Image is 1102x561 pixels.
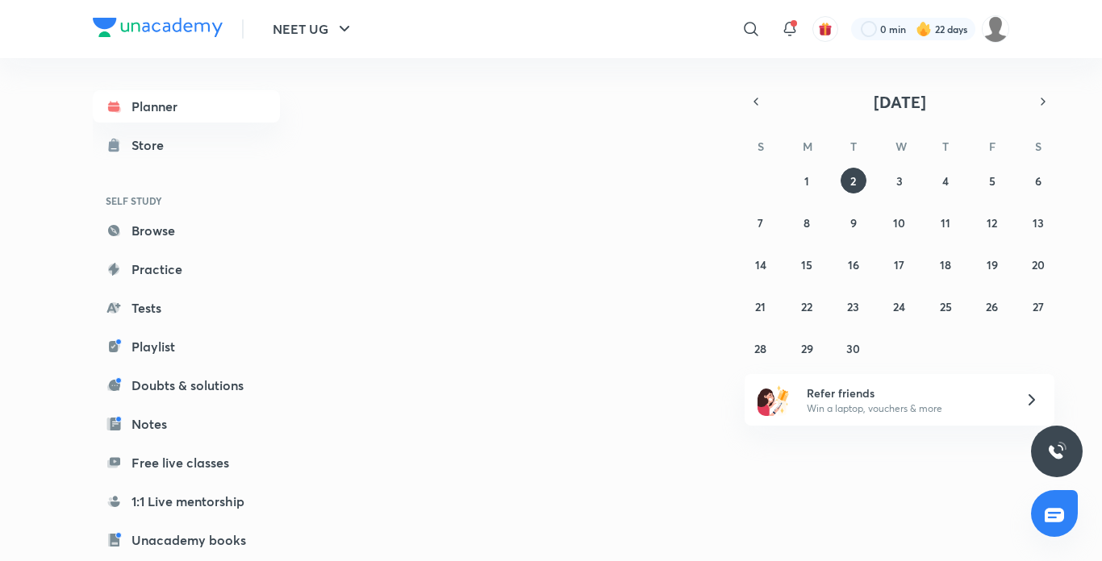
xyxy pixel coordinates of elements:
[916,21,932,37] img: streak
[1025,293,1051,319] button: September 27, 2025
[850,173,856,189] abbr: September 2, 2025
[986,299,998,314] abbr: September 26, 2025
[801,341,813,356] abbr: September 29, 2025
[263,13,364,45] button: NEET UG
[989,139,996,154] abbr: Friday
[1035,173,1041,189] abbr: September 6, 2025
[894,257,904,272] abbr: September 17, 2025
[896,173,903,189] abbr: September 3, 2025
[987,257,998,272] abbr: September 19, 2025
[748,251,774,277] button: September 14, 2025
[933,168,958,193] button: September 4, 2025
[754,341,766,356] abbr: September 28, 2025
[941,215,950,231] abbr: September 11, 2025
[887,168,912,193] button: September 3, 2025
[93,447,280,479] a: Free live classes
[933,251,958,277] button: September 18, 2025
[807,384,1005,401] h6: Refer friends
[758,215,763,231] abbr: September 7, 2025
[93,18,223,37] img: Company Logo
[846,341,860,356] abbr: September 30, 2025
[887,293,912,319] button: September 24, 2025
[841,335,866,361] button: September 30, 2025
[93,90,280,123] a: Planner
[818,22,833,36] img: avatar
[93,330,280,363] a: Playlist
[807,401,1005,416] p: Win a laptop, vouchers & more
[794,251,820,277] button: September 15, 2025
[1025,210,1051,235] button: September 13, 2025
[794,210,820,235] button: September 8, 2025
[940,299,952,314] abbr: September 25, 2025
[942,173,949,189] abbr: September 4, 2025
[1047,442,1067,461] img: ttu
[748,335,774,361] button: September 28, 2025
[131,135,173,155] div: Store
[93,292,280,324] a: Tests
[755,257,766,272] abbr: September 14, 2025
[850,139,857,154] abbr: Tuesday
[982,15,1009,43] img: Barsha Singh
[801,299,812,314] abbr: September 22, 2025
[895,139,907,154] abbr: Wednesday
[755,299,766,314] abbr: September 21, 2025
[887,251,912,277] button: September 17, 2025
[93,129,280,161] a: Store
[979,293,1005,319] button: September 26, 2025
[93,187,280,214] h6: SELF STUDY
[887,210,912,235] button: September 10, 2025
[933,210,958,235] button: September 11, 2025
[803,139,812,154] abbr: Monday
[1033,215,1044,231] abbr: September 13, 2025
[801,257,812,272] abbr: September 15, 2025
[758,384,790,416] img: referral
[841,210,866,235] button: September 9, 2025
[848,257,859,272] abbr: September 16, 2025
[93,18,223,41] a: Company Logo
[841,168,866,193] button: September 2, 2025
[1025,251,1051,277] button: September 20, 2025
[841,251,866,277] button: September 16, 2025
[979,210,1005,235] button: September 12, 2025
[93,369,280,401] a: Doubts & solutions
[940,257,951,272] abbr: September 18, 2025
[93,408,280,440] a: Notes
[893,215,905,231] abbr: September 10, 2025
[794,293,820,319] button: September 22, 2025
[748,293,774,319] button: September 21, 2025
[987,215,997,231] abbr: September 12, 2025
[804,173,809,189] abbr: September 1, 2025
[979,168,1005,193] button: September 5, 2025
[841,293,866,319] button: September 23, 2025
[758,139,764,154] abbr: Sunday
[942,139,949,154] abbr: Thursday
[933,293,958,319] button: September 25, 2025
[1035,139,1041,154] abbr: Saturday
[1033,299,1044,314] abbr: September 27, 2025
[794,168,820,193] button: September 1, 2025
[748,210,774,235] button: September 7, 2025
[93,253,280,285] a: Practice
[93,524,280,556] a: Unacademy books
[93,485,280,517] a: 1:1 Live mentorship
[93,214,280,247] a: Browse
[767,90,1032,113] button: [DATE]
[979,251,1005,277] button: September 19, 2025
[1025,168,1051,193] button: September 6, 2025
[1032,257,1045,272] abbr: September 20, 2025
[794,335,820,361] button: September 29, 2025
[847,299,859,314] abbr: September 23, 2025
[893,299,905,314] abbr: September 24, 2025
[812,16,838,42] button: avatar
[850,215,857,231] abbr: September 9, 2025
[804,215,810,231] abbr: September 8, 2025
[989,173,996,189] abbr: September 5, 2025
[874,91,926,113] span: [DATE]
